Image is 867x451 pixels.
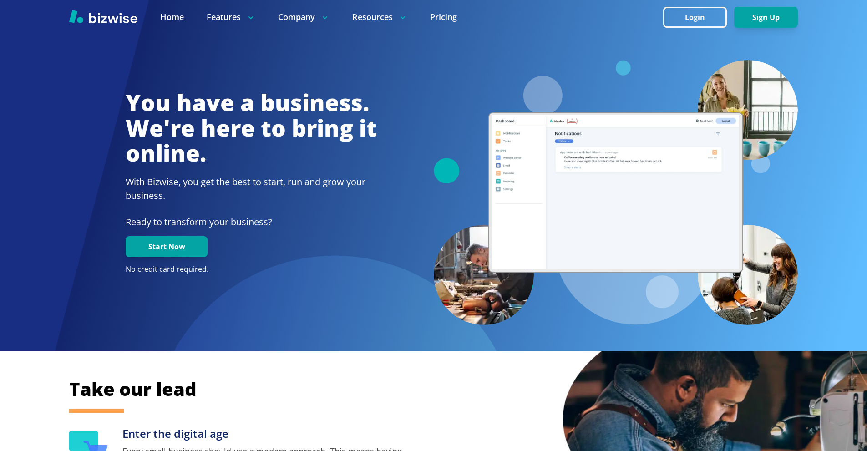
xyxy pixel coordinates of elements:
[126,175,377,203] h2: With Bizwise, you get the best to start, run and grow your business.
[126,90,377,166] h1: You have a business. We're here to bring it online.
[126,243,208,251] a: Start Now
[663,13,734,22] a: Login
[430,11,457,23] a: Pricing
[278,11,330,23] p: Company
[734,7,798,28] button: Sign Up
[126,236,208,257] button: Start Now
[207,11,255,23] p: Features
[663,7,727,28] button: Login
[69,377,752,401] h2: Take our lead
[126,215,377,229] p: Ready to transform your business?
[122,426,411,441] h3: Enter the digital age
[126,264,377,274] p: No credit card required.
[160,11,184,23] a: Home
[734,13,798,22] a: Sign Up
[69,10,137,23] img: Bizwise Logo
[352,11,407,23] p: Resources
